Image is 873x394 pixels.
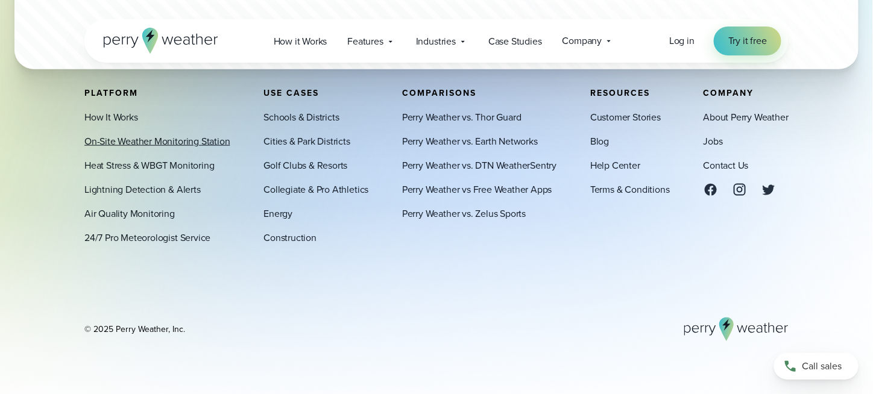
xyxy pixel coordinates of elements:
a: Perry Weather vs Free Weather Apps [402,182,552,196]
a: Help Center [590,158,640,172]
span: Resources [590,86,650,99]
a: Schools & Districts [263,110,339,124]
a: Golf Clubs & Resorts [263,158,347,172]
span: Use Cases [263,86,319,99]
a: Perry Weather vs. DTN WeatherSentry [402,158,556,172]
a: Customer Stories [590,110,661,124]
a: Call sales [774,353,859,380]
span: Platform [84,86,138,99]
a: Blog [590,134,609,148]
a: Air Quality Monitoring [84,206,175,220]
a: Heat Stress & WBGT Monitoring [84,158,215,172]
a: Perry Weather vs. Zelus Sports [402,206,526,220]
a: Perry Weather vs. Earth Networks [402,134,538,148]
span: Comparisons [402,86,476,99]
a: Collegiate & Pro Athletics [263,182,368,196]
div: © 2025 Perry Weather, Inc. [84,323,185,335]
span: Company [563,34,602,48]
a: Contact Us [704,158,749,172]
span: Features [347,34,383,49]
a: Terms & Conditions [590,182,670,196]
a: 24/7 Pro Meteorologist Service [84,230,210,245]
a: Case Studies [478,29,552,54]
span: Call sales [802,359,842,374]
a: Cities & Park Districts [263,134,350,148]
a: Log in [669,34,695,48]
a: About Perry Weather [704,110,789,124]
a: Perry Weather vs. Thor Guard [402,110,522,124]
span: Try it free [728,34,767,48]
a: On-Site Weather Monitoring Station [84,134,230,148]
span: Case Studies [488,34,542,49]
span: How it Works [274,34,327,49]
span: Industries [416,34,456,49]
a: How it Works [263,29,338,54]
span: Company [704,86,754,99]
a: Lightning Detection & Alerts [84,182,201,196]
a: How It Works [84,110,138,124]
a: Construction [263,230,317,245]
a: Energy [263,206,292,220]
a: Jobs [704,134,723,148]
a: Try it free [714,27,781,55]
